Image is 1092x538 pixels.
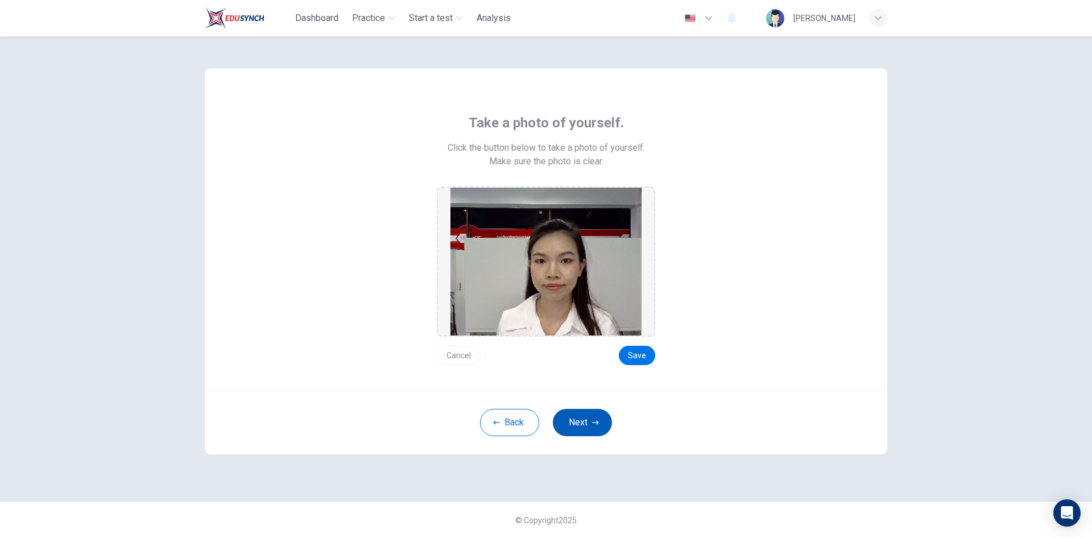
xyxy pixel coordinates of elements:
[793,11,855,25] div: [PERSON_NAME]
[1053,499,1081,527] div: Open Intercom Messenger
[291,8,343,28] button: Dashboard
[352,11,385,25] span: Practice
[553,409,612,436] button: Next
[480,409,539,436] button: Back
[472,8,515,28] button: Analysis
[515,516,577,525] span: © Copyright 2025
[766,9,784,27] img: Profile picture
[205,7,264,30] img: Train Test logo
[295,11,338,25] span: Dashboard
[619,346,655,365] button: Save
[437,346,481,365] button: Cancel
[404,8,468,28] button: Start a test
[448,141,645,155] span: Click the button below to take a photo of yourself.
[477,11,511,25] span: Analysis
[683,14,697,23] img: en
[348,8,400,28] button: Practice
[489,155,603,168] span: Make sure the photo is clear.
[450,188,642,336] img: preview screemshot
[409,11,453,25] span: Start a test
[469,114,624,132] span: Take a photo of yourself.
[205,7,291,30] a: Train Test logo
